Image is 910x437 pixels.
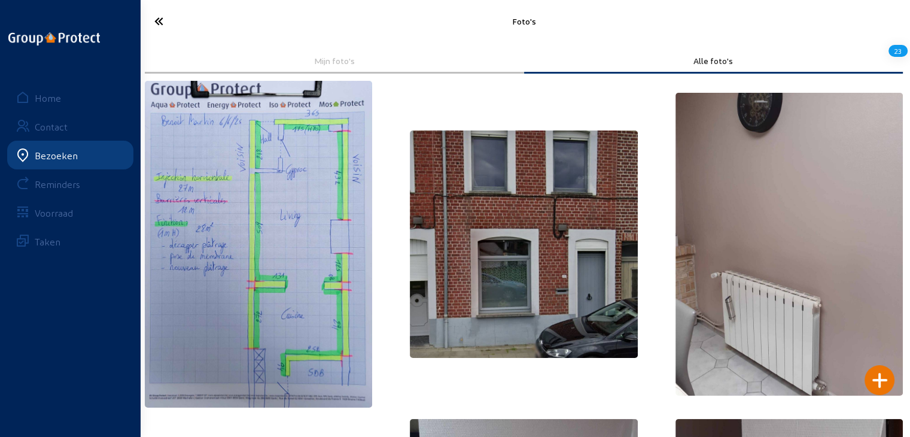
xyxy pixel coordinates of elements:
[35,236,60,247] div: Taken
[35,150,78,161] div: Bezoeken
[7,141,133,169] a: Bezoeken
[675,93,903,396] img: thumbnail_image9.jpg
[145,81,372,408] img: 94f0f435-880c-a19f-0cb3-ef60b49d5eec.jpeg
[7,83,133,112] a: Home
[35,92,61,104] div: Home
[7,169,133,198] a: Reminders
[35,121,68,132] div: Contact
[35,178,80,190] div: Reminders
[7,198,133,227] a: Voorraad
[7,227,133,256] a: Taken
[7,112,133,141] a: Contact
[153,56,516,66] div: Mijn foto's
[35,207,73,218] div: Voorraad
[266,16,781,26] div: Foto's
[8,32,100,45] img: logo-oneline.png
[888,41,908,61] div: 23
[532,56,895,66] div: Alle foto's
[410,131,637,358] img: thumbnail_Screenshot_20240320_173726_Maps.jpg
